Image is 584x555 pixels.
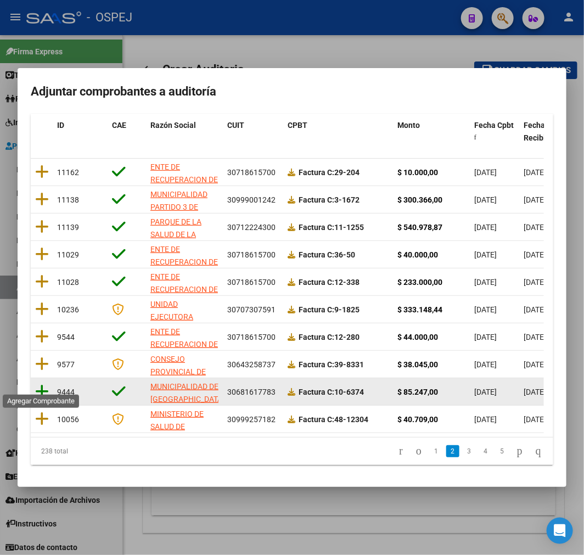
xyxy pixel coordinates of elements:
[299,195,360,204] strong: 3-1672
[57,278,79,287] span: 11028
[299,250,355,259] strong: 36-50
[474,250,497,259] span: [DATE]
[223,114,283,150] datatable-header-cell: CUIT
[397,195,442,204] strong: $ 300.366,00
[227,415,276,424] span: 30999257182
[299,305,334,314] span: Factura C:
[445,442,461,461] li: page 2
[57,121,64,130] span: ID
[227,305,276,314] span: 30707307591
[57,195,79,204] span: 11138
[474,223,497,232] span: [DATE]
[474,168,497,177] span: [DATE]
[150,121,196,130] span: Razón Social
[397,305,442,314] strong: $ 333.148,44
[299,415,334,424] span: Factura C:
[150,355,218,401] span: CONSEJO PROVINCIAL DE SALUD PUBLICA PCIADE RIO NEGRO
[411,445,426,457] a: go to previous page
[227,278,276,287] span: 30718615700
[479,445,492,457] a: 4
[474,121,514,130] span: Fecha Cpbt
[428,442,445,461] li: page 1
[150,272,218,368] span: ENTE DE RECUPERACION DE FONDOS PARA EL FORTALECIMIENTO DEL SISTEMA DE SALUD DE MENDOZA (REFORSAL)...
[227,223,276,232] span: 30712224300
[299,223,334,232] span: Factura C:
[57,250,79,259] span: 11029
[430,445,443,457] a: 1
[494,442,510,461] li: page 5
[57,333,75,341] span: 9544
[227,250,276,259] span: 30718615700
[397,223,442,232] strong: $ 540.978,87
[299,168,360,177] strong: 29-204
[474,278,497,287] span: [DATE]
[397,388,438,396] strong: $ 85.247,00
[299,168,334,177] span: Factura C:
[150,162,218,259] span: ENTE DE RECUPERACION DE FONDOS PARA EL FORTALECIMIENTO DEL SISTEMA DE SALUD DE MENDOZA (REFORSAL)...
[150,382,224,416] span: MUNICIPALIDAD DE [GEOGRAPHIC_DATA][PERSON_NAME]
[470,114,519,150] datatable-header-cell: Fecha Cpbt
[397,360,438,369] strong: $ 38.045,00
[227,388,276,396] span: 30681617783
[524,415,546,424] span: [DATE]
[31,438,133,465] div: 238 total
[227,195,276,204] span: 30999001242
[524,168,546,177] span: [DATE]
[299,360,364,369] strong: 39-8331
[474,360,497,369] span: [DATE]
[461,442,478,461] li: page 3
[474,195,497,204] span: [DATE]
[393,114,470,150] datatable-header-cell: Monto
[463,445,476,457] a: 3
[496,445,509,457] a: 5
[474,388,497,396] span: [DATE]
[524,121,554,142] span: Fecha Recibido
[299,388,364,396] strong: 10-6374
[299,333,334,341] span: Factura C:
[519,114,569,150] datatable-header-cell: Fecha Recibido
[299,305,360,314] strong: 9-1825
[299,388,334,396] span: Factura C:
[57,223,79,232] span: 11139
[397,333,438,341] strong: $ 44.000,00
[57,305,79,314] span: 10236
[397,250,438,259] strong: $ 40.000,00
[524,305,546,314] span: [DATE]
[150,410,204,444] span: MINISTERIO DE SALUD DE CORDOBA
[288,121,307,130] span: CPBT
[227,333,276,341] span: 30718615700
[150,327,218,423] span: ENTE DE RECUPERACION DE FONDOS PARA EL FORTALECIMIENTO DEL SISTEMA DE SALUD DE MENDOZA (REFORSAL)...
[524,333,546,341] span: [DATE]
[227,121,244,130] span: CUIT
[283,114,393,150] datatable-header-cell: CPBT
[227,360,276,369] span: 30643258737
[299,415,368,424] strong: 48-12304
[146,114,223,150] datatable-header-cell: Razón Social
[150,245,218,341] span: ENTE DE RECUPERACION DE FONDOS PARA EL FORTALECIMIENTO DEL SISTEMA DE SALUD DE MENDOZA (REFORSAL)...
[112,121,126,130] span: CAE
[299,278,360,287] strong: 12-338
[150,190,207,224] span: MUNICIPALIDAD PARTIDO 3 DE FEBRERO
[299,278,334,287] span: Factura C:
[299,223,364,232] strong: 11-1255
[394,445,408,457] a: go to first page
[446,445,459,457] a: 2
[57,415,79,424] span: 10056
[474,305,497,314] span: [DATE]
[547,518,573,544] div: Open Intercom Messenger
[150,300,218,346] span: UNIDAD EJECUTORA PROVINCIAL UGPM DE SALUD PUBLICA
[524,250,546,259] span: [DATE]
[397,278,442,287] strong: $ 233.000,00
[299,250,334,259] span: Factura C:
[57,168,79,177] span: 11162
[512,445,527,457] a: go to next page
[524,195,546,204] span: [DATE]
[299,195,334,204] span: Factura C:
[53,114,108,150] datatable-header-cell: ID
[299,333,360,341] strong: 12-280
[531,445,546,457] a: go to last page
[397,121,420,130] span: Monto
[227,168,276,177] span: 30718615700
[397,168,438,177] strong: $ 10.000,00
[31,81,553,102] h2: Adjuntar comprobantes a auditoría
